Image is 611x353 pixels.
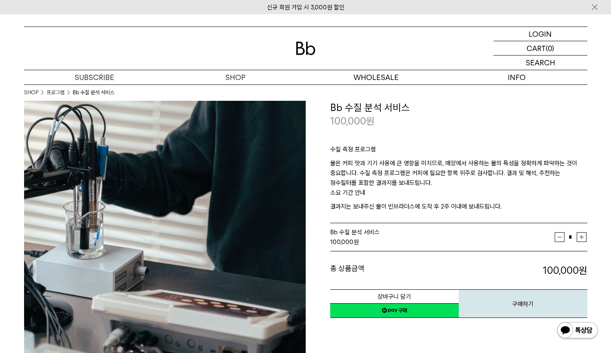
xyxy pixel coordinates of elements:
[577,232,587,242] button: 증가
[330,237,555,247] div: 원
[330,114,375,128] p: 100,000
[47,89,64,97] a: 프로그램
[267,4,344,11] a: 신규 회원 가입 시 3,000원 할인
[24,89,38,97] a: SHOP
[579,264,587,276] b: 원
[296,42,315,55] img: 로고
[330,289,459,304] button: 장바구니 담기
[330,101,587,115] h3: Bb 수질 분석 서비스
[330,144,587,158] p: 수질 측정 프로그램
[493,41,587,56] a: CART (0)
[306,70,447,84] p: WHOLESALE
[546,41,554,55] p: (0)
[366,115,375,127] span: 원
[330,303,459,318] a: 새창
[73,89,114,97] li: Bb 수질 분석 서비스
[330,229,380,236] span: Bb 수질 분석 서비스
[526,56,555,70] p: SEARCH
[447,70,587,84] p: INFO
[330,238,353,246] strong: 100,000
[330,158,587,188] p: 물은 커피 맛과 기기 사용에 큰 영향을 미치므로, 매장에서 사용하는 물의 특성을 정확하게 파악하는 것이 중요합니다. 수질 측정 프로그램은 커피에 필요한 항목 위주로 검사합니다...
[529,27,552,41] p: LOGIN
[493,27,587,41] a: LOGIN
[527,41,546,55] p: CART
[459,289,587,318] button: 구매하기
[555,232,564,242] button: 감소
[543,264,587,276] strong: 100,000
[330,202,587,211] p: 결과지는 보내주신 물이 빈브라더스에 도착 후 2주 이내에 보내드립니다.
[330,188,587,202] p: 소요 기간 안내
[556,321,599,341] img: 카카오톡 채널 1:1 채팅 버튼
[24,70,165,84] a: SUBSCRIBE
[330,264,459,278] dt: 총 상품금액
[165,70,306,84] a: SHOP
